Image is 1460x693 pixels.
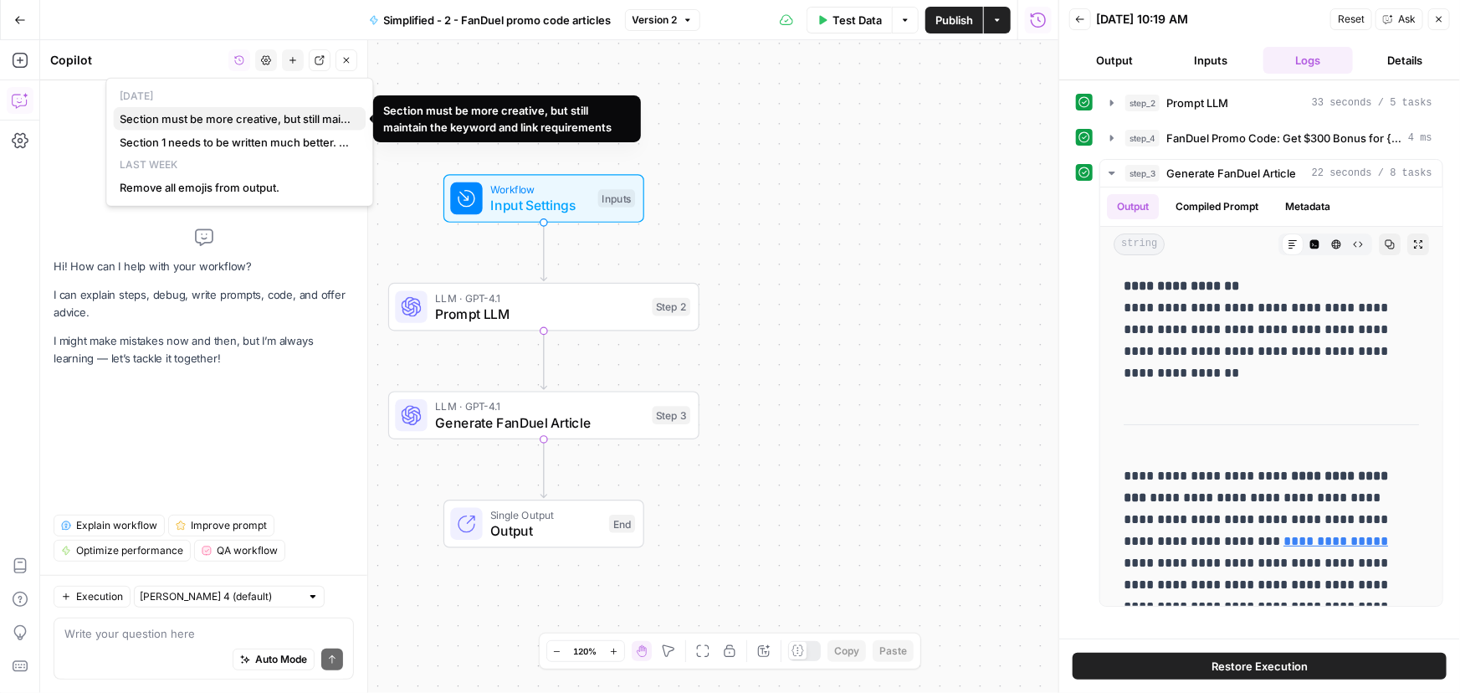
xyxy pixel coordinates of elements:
[1107,194,1159,219] button: Output
[653,407,691,425] div: Step 3
[1114,234,1165,255] span: string
[388,500,699,548] div: Single OutputOutputEnd
[540,439,546,498] g: Edge from step_3 to end
[490,182,590,198] span: Workflow
[609,515,635,533] div: End
[598,189,635,208] div: Inputs
[1100,90,1442,116] button: 33 seconds / 5 tasks
[1125,95,1160,111] span: step_2
[435,290,644,305] span: LLM · GPT-4.1
[540,223,546,281] g: Edge from start to step_2
[1165,194,1268,219] button: Compiled Prompt
[827,640,866,662] button: Copy
[54,332,354,367] p: I might make mistakes now and then, but I’m always learning — let’s tackle it together!
[1166,47,1257,74] button: Inputs
[76,589,123,604] span: Execution
[1166,95,1228,111] span: Prompt LLM
[1360,47,1450,74] button: Details
[54,586,131,608] button: Execution
[873,640,914,662] button: Paste
[490,196,590,216] span: Input Settings
[1312,95,1432,110] span: 33 seconds / 5 tasks
[1069,47,1160,74] button: Output
[1166,130,1401,146] span: FanDuel Promo Code: Get $300 Bonus for {{ event_title }}
[435,398,644,414] span: LLM · GPT-4.1
[1100,125,1442,151] button: 4 ms
[435,413,644,433] span: Generate FanDuel Article
[54,515,165,536] button: Explain workflow
[1125,130,1160,146] span: step_4
[935,12,973,28] span: Publish
[574,644,597,658] span: 120%
[1073,653,1447,680] button: Restore Execution
[1375,8,1423,30] button: Ask
[76,518,157,533] span: Explain workflow
[1100,160,1442,187] button: 22 seconds / 8 tasks
[50,52,223,69] div: Copilot
[1166,165,1296,182] span: Generate FanDuel Article
[1330,8,1372,30] button: Reset
[194,540,285,562] button: QA workflow
[1263,47,1354,74] button: Logs
[120,179,352,196] span: Remove all emojis from output.
[359,7,622,33] button: Simplified - 2 - FanDuel promo code articles
[168,515,274,536] button: Improve prompt
[191,518,267,533] span: Improve prompt
[1312,166,1432,181] span: 22 seconds / 8 tasks
[834,644,859,659] span: Copy
[383,102,631,136] div: Section must be more creative, but still maintain the keyword and link requirements
[233,649,315,670] button: Auto Mode
[625,9,700,31] button: Version 2
[54,540,191,562] button: Optimize performance
[1100,187,1442,606] div: 22 seconds / 8 tasks
[54,286,354,321] p: I can explain steps, debug, write prompts, code, and offer advice.
[490,507,601,523] span: Single Output
[1398,12,1416,27] span: Ask
[653,298,691,316] div: Step 2
[140,588,300,605] input: Claude Sonnet 4 (default)
[384,12,612,28] span: Simplified - 2 - FanDuel promo code articles
[120,110,352,127] span: Section must be more creative, but still maintain the keyword and link requirements
[1212,658,1308,675] span: Restore Execution
[1275,194,1340,219] button: Metadata
[832,12,882,28] span: Test Data
[633,13,678,28] span: Version 2
[540,331,546,389] g: Edge from step_2 to step_3
[120,134,352,151] span: Section 1 needs to be written much better. For example: Instead of: "FanDuel promo code fans, the...
[807,7,892,33] button: Test Data
[388,392,699,440] div: LLM · GPT-4.1Generate FanDuel ArticleStep 3
[113,85,366,107] p: [DATE]
[1408,131,1432,146] span: 4 ms
[388,174,699,223] div: WorkflowInput SettingsInputs
[925,7,983,33] button: Publish
[54,258,354,275] p: Hi! How can I help with your workflow?
[1125,165,1160,182] span: step_3
[1338,12,1365,27] span: Reset
[217,543,278,558] span: QA workflow
[490,521,601,541] span: Output
[435,304,644,324] span: Prompt LLM
[76,543,183,558] span: Optimize performance
[879,644,907,659] span: Paste
[113,154,366,176] p: last week
[388,283,699,331] div: LLM · GPT-4.1Prompt LLMStep 2
[255,652,307,667] span: Auto Mode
